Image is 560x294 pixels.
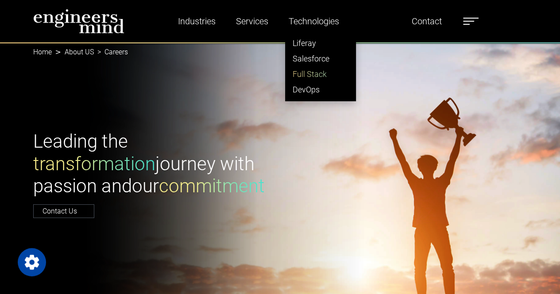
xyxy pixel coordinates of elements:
[174,11,219,31] a: Industries
[286,51,355,66] a: Salesforce
[33,130,275,197] h1: Leading the journey with passion and our
[94,47,128,57] li: Careers
[285,11,343,31] a: Technologies
[286,35,355,51] a: Liferay
[408,11,445,31] a: Contact
[33,9,124,34] img: logo
[33,153,155,175] span: transformation
[232,11,272,31] a: Services
[33,204,94,218] a: Contact Us
[286,82,355,97] a: DevOps
[33,42,527,62] nav: breadcrumb
[65,48,94,56] a: About US
[33,48,52,56] a: Home
[286,66,355,82] a: Full Stack
[159,175,265,197] span: commitment
[285,31,356,101] ul: Industries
